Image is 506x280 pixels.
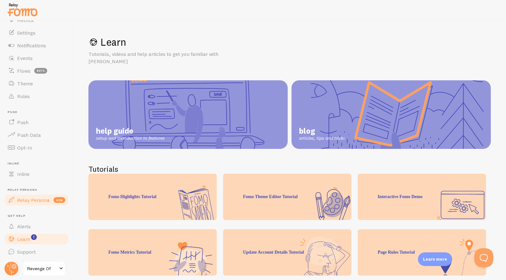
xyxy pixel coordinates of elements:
a: Push [4,116,69,129]
a: blog articles, tips and tricks [291,80,491,149]
img: fomo-relay-logo-orange.svg [7,2,38,18]
div: Update Account Details Tutorial [223,229,351,276]
a: Notifications [4,39,69,52]
span: Push [8,110,69,114]
a: help guide setup and introduction to features [88,80,288,149]
span: help guide [96,126,165,136]
span: Relay Persona [17,197,50,203]
span: Push Data [17,132,41,138]
span: Events [17,55,33,61]
span: beta [34,68,47,74]
p: Learn more [423,256,447,262]
span: Get Help [8,214,69,218]
a: Settings [4,26,69,39]
span: setup and introduction to features [96,136,165,141]
span: Opt-In [17,144,32,151]
a: Flows beta [4,64,69,77]
a: Relay Persona new [4,194,69,206]
span: Flows [17,68,30,74]
h1: Learn [88,36,491,49]
span: new [54,197,65,203]
svg: <p>Watch New Feature Tutorials!</p> [31,234,37,240]
a: Rules [4,90,69,103]
span: Rules [17,93,30,99]
span: Inline [8,162,69,166]
span: Settings [17,30,35,36]
div: Fomo Theme Editor Tutorial [223,174,351,220]
span: blog [299,126,345,136]
span: Learn [17,236,30,242]
span: Inline [17,171,29,177]
h2: Tutorials [88,164,491,174]
div: Fomo Metrics Tutorial [88,229,217,276]
iframe: Help Scout Beacon - Open [474,248,493,267]
a: Revenge Of [23,261,66,276]
a: Support [4,245,69,258]
div: Interactive Fomo Demo [358,174,486,220]
span: articles, tips and tricks [299,136,345,141]
span: Push [17,119,29,125]
span: Theme [17,80,33,87]
a: Push Data [4,129,69,141]
a: Alerts [4,220,69,233]
a: Learn [4,233,69,245]
a: Inline [4,168,69,180]
div: Page Rules Tutorial [358,229,486,276]
span: Support [17,249,36,255]
a: Theme [4,77,69,90]
span: Revenge Of [27,265,57,272]
span: Alerts [17,223,31,230]
div: Learn more [418,252,452,266]
span: Notifications [17,42,46,49]
span: Relay Persona [8,188,69,192]
a: Events [4,52,69,64]
p: Tutorials, videos and help articles to get you familiar with [PERSON_NAME] [88,50,240,65]
a: Opt-In [4,141,69,154]
div: Fomo Highlights Tutorial [88,174,217,220]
